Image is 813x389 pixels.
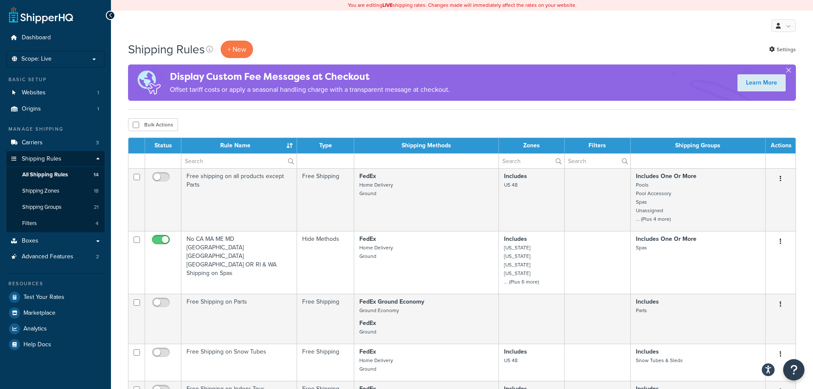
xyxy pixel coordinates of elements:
a: Carriers 3 [6,135,105,151]
strong: Includes [504,347,527,356]
input: Search [499,154,564,168]
li: Analytics [6,321,105,336]
span: Boxes [22,237,38,245]
li: Origins [6,101,105,117]
h4: Display Custom Fee Messages at Checkout [170,70,450,84]
span: Test Your Rates [23,294,64,301]
small: Ground [359,328,376,336]
span: Dashboard [22,34,51,41]
div: Basic Setup [6,76,105,83]
strong: FedEx Ground Economy [359,297,424,306]
strong: Includes One Or More [636,172,696,181]
td: Free Shipping [297,168,354,231]
h1: Shipping Rules [128,41,205,58]
p: Offset tariff costs or apply a seasonal handling charge with a transparent message at checkout. [170,84,450,96]
li: Carriers [6,135,105,151]
span: Carriers [22,139,43,146]
span: Filters [22,220,37,227]
li: Shipping Groups [6,199,105,215]
a: Shipping Groups 21 [6,199,105,215]
th: Shipping Methods [354,138,499,153]
span: 21 [94,204,99,211]
small: US 48 [504,357,518,364]
span: All Shipping Rules [22,171,68,178]
input: Search [565,154,630,168]
strong: Includes One Or More [636,234,696,243]
strong: FedEx [359,319,376,328]
small: Snow Tubes & Sleds [636,357,683,364]
strong: Includes [636,347,659,356]
a: Origins 1 [6,101,105,117]
a: Websites 1 [6,85,105,101]
li: Shipping Rules [6,151,105,232]
p: + New [221,41,253,58]
a: Shipping Rules [6,151,105,167]
th: Rule Name : activate to sort column ascending [181,138,297,153]
th: Shipping Groups [631,138,766,153]
small: Home Delivery Ground [359,244,393,260]
span: Websites [22,89,46,97]
a: Filters 4 [6,216,105,231]
span: 1 [97,105,99,113]
a: Learn More [737,74,786,91]
small: Home Delivery Ground [359,181,393,197]
span: 14 [93,171,99,178]
span: 3 [96,139,99,146]
small: Ground Economy [359,307,399,314]
span: 18 [94,187,99,195]
button: Open Resource Center [783,359,804,380]
a: Shipping Zones 18 [6,183,105,199]
span: 1 [97,89,99,97]
small: Home Delivery Ground [359,357,393,373]
a: Help Docs [6,337,105,352]
th: Zones [499,138,565,153]
span: Shipping Zones [22,187,59,195]
a: Dashboard [6,30,105,46]
b: LIVE [382,1,393,9]
span: Shipping Rules [22,155,61,163]
li: Websites [6,85,105,101]
span: Analytics [23,325,47,333]
input: Search [181,154,297,168]
li: Advanced Features [6,249,105,265]
td: Free Shipping on Parts [181,294,297,344]
a: ShipperHQ Home [9,6,73,23]
span: Advanced Features [22,253,73,260]
th: Filters [565,138,631,153]
small: Spas [636,244,647,252]
div: Manage Shipping [6,126,105,133]
a: Boxes [6,233,105,249]
strong: FedEx [359,172,376,181]
strong: Includes [504,234,527,243]
a: All Shipping Rules 14 [6,167,105,183]
span: 2 [96,253,99,260]
button: Bulk Actions [128,118,178,131]
strong: Includes [504,172,527,181]
span: 4 [96,220,99,227]
th: Actions [766,138,796,153]
li: Filters [6,216,105,231]
li: All Shipping Rules [6,167,105,183]
strong: FedEx [359,234,376,243]
strong: Includes [636,297,659,306]
div: Resources [6,280,105,287]
strong: FedEx [359,347,376,356]
td: Free shipping on all products except Parts [181,168,297,231]
a: Advanced Features 2 [6,249,105,265]
small: US 48 [504,181,518,189]
small: Parts [636,307,647,314]
td: Hide Methods [297,231,354,294]
span: Origins [22,105,41,113]
a: Marketplace [6,305,105,321]
li: Shipping Zones [6,183,105,199]
span: Scope: Live [21,56,52,63]
img: duties-banner-06bc72dcb5fe05cb3f9472aba00be2ae8eb53ab6f0d8bb03d382ba314ac3c341.png [128,64,170,101]
span: Marketplace [23,310,55,317]
a: Settings [769,44,796,56]
span: Shipping Groups [22,204,61,211]
td: No CA MA ME MD [GEOGRAPHIC_DATA] [GEOGRAPHIC_DATA] [GEOGRAPHIC_DATA] OR RI & WA Shipping on Spas [181,231,297,294]
th: Type [297,138,354,153]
